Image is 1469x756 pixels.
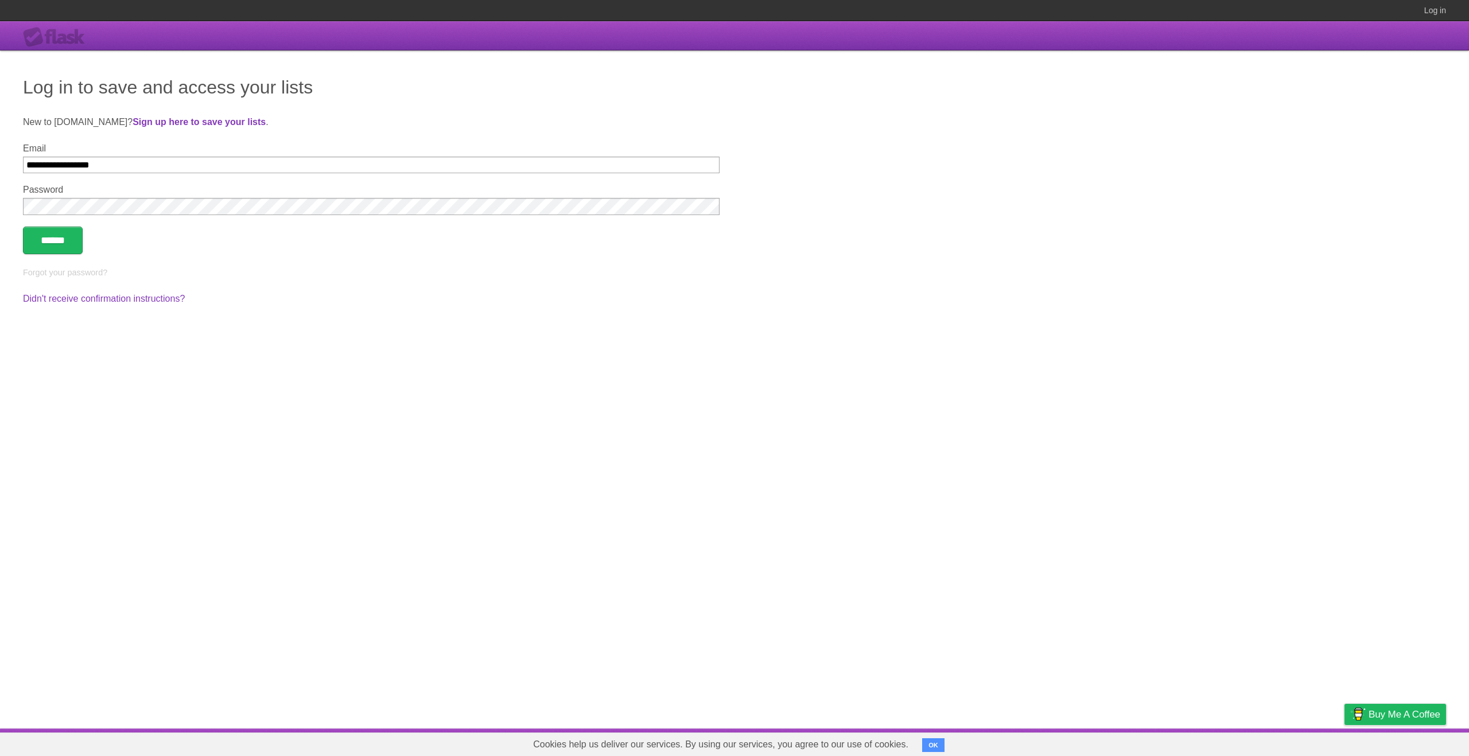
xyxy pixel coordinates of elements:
a: Privacy [1330,731,1359,753]
a: Forgot your password? [23,268,107,277]
span: Buy me a coffee [1369,704,1440,724]
a: Sign up here to save your lists [133,117,266,127]
a: Terms [1291,731,1316,753]
h1: Log in to save and access your lists [23,73,1446,101]
a: Buy me a coffee [1344,704,1446,725]
div: Flask [23,27,92,48]
label: Password [23,185,720,195]
a: Developers [1230,731,1276,753]
a: About [1192,731,1216,753]
label: Email [23,143,720,154]
img: Buy me a coffee [1350,704,1366,724]
span: Cookies help us deliver our services. By using our services, you agree to our use of cookies. [522,733,920,756]
a: Suggest a feature [1374,731,1446,753]
a: Didn't receive confirmation instructions? [23,294,185,303]
button: OK [922,738,945,752]
p: New to [DOMAIN_NAME]? . [23,115,1446,129]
